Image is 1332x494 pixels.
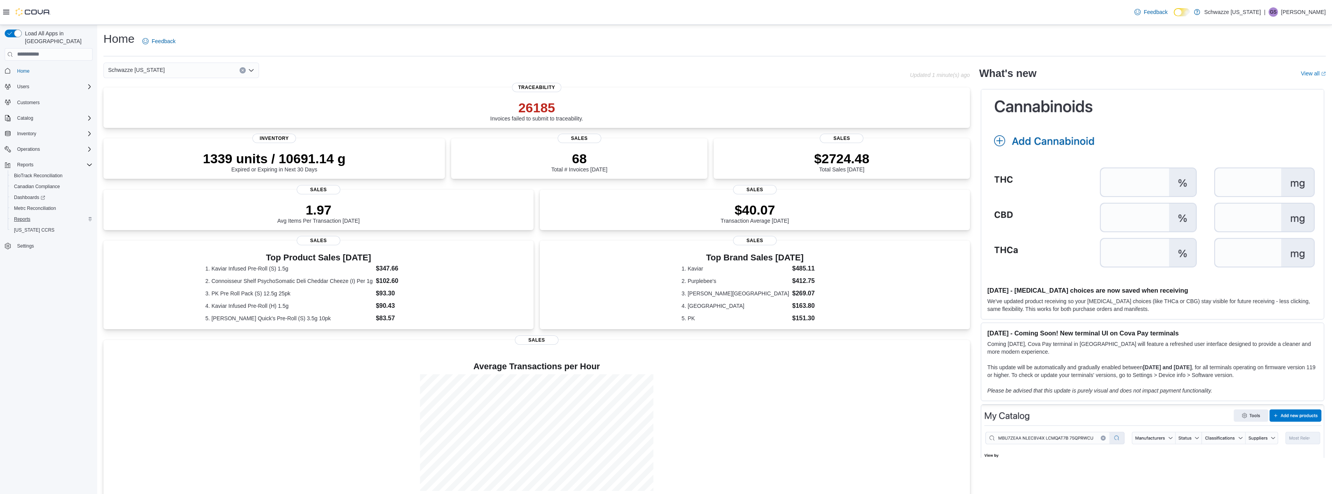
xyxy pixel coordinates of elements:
[490,100,583,115] p: 26185
[17,243,34,249] span: Settings
[1131,4,1171,20] a: Feedback
[14,241,93,251] span: Settings
[733,236,777,245] span: Sales
[721,202,789,224] div: Transaction Average [DATE]
[277,202,360,218] p: 1.97
[11,215,33,224] a: Reports
[558,134,601,143] span: Sales
[14,66,93,76] span: Home
[252,134,296,143] span: Inventory
[17,84,29,90] span: Users
[14,129,93,138] span: Inventory
[205,302,373,310] dt: 4. Kaviar Infused Pre-Roll (H) 1.5g
[277,202,360,224] div: Avg Items Per Transaction [DATE]
[682,253,828,262] h3: Top Brand Sales [DATE]
[376,264,431,273] dd: $347.66
[8,192,96,203] a: Dashboards
[14,216,30,222] span: Reports
[14,183,60,190] span: Canadian Compliance
[205,265,373,272] dt: 1. Kaviar Infused Pre-Roll (S) 1.5g
[682,314,789,322] dt: 5. PK
[11,171,66,180] a: BioTrack Reconciliation
[297,236,340,245] span: Sales
[682,290,789,297] dt: 3. [PERSON_NAME][GEOGRAPHIC_DATA]
[139,33,179,49] a: Feedback
[490,100,583,122] div: Invoices failed to submit to traceability.
[1270,7,1276,17] span: GS
[205,277,373,285] dt: 2. Connoisseur Shelf PsychoSomatic Deli Cheddar Cheeze (I) Per 1g
[14,98,93,107] span: Customers
[1174,8,1190,16] input: Dark Mode
[515,335,558,345] span: Sales
[8,203,96,214] button: Metrc Reconciliation
[682,265,789,272] dt: 1. Kaviar
[14,160,37,169] button: Reports
[11,182,93,191] span: Canadian Compliance
[2,113,96,124] button: Catalog
[1301,70,1326,77] a: View allExternal link
[152,37,175,45] span: Feedback
[792,301,828,311] dd: $163.80
[2,128,96,139] button: Inventory
[14,113,36,123] button: Catalog
[11,215,93,224] span: Reports
[11,225,58,235] a: [US_STATE] CCRS
[14,173,63,179] span: BioTrack Reconciliation
[17,115,33,121] span: Catalog
[14,160,93,169] span: Reports
[11,225,93,235] span: Washington CCRS
[8,170,96,181] button: BioTrack Reconciliation
[14,98,43,107] a: Customers
[987,297,1318,313] p: We've updated product receiving so your [MEDICAL_DATA] choices (like THCa or CBG) stay visible fo...
[721,202,789,218] p: $40.07
[2,240,96,251] button: Settings
[14,194,45,201] span: Dashboards
[910,72,970,78] p: Updated 1 minute(s) ago
[376,289,431,298] dd: $93.30
[814,151,870,166] p: $2724.48
[14,227,54,233] span: [US_STATE] CCRS
[512,83,561,92] span: Traceability
[11,193,48,202] a: Dashboards
[108,65,165,75] span: Schwazze [US_STATE]
[14,113,93,123] span: Catalog
[1144,8,1167,16] span: Feedback
[11,193,93,202] span: Dashboards
[987,363,1318,379] p: This update will be automatically and gradually enabled between , for all terminals operating on ...
[5,62,93,272] nav: Complex example
[987,286,1318,294] h3: [DATE] - [MEDICAL_DATA] choices are now saved when receiving
[682,302,789,310] dt: 4. [GEOGRAPHIC_DATA]
[551,151,607,166] p: 68
[376,314,431,323] dd: $83.57
[8,214,96,225] button: Reports
[17,131,36,137] span: Inventory
[14,241,37,251] a: Settings
[979,67,1036,80] h2: What's new
[22,30,93,45] span: Load All Apps in [GEOGRAPHIC_DATA]
[110,362,964,371] h4: Average Transactions per Hour
[2,81,96,92] button: Users
[11,182,63,191] a: Canadian Compliance
[14,82,32,91] button: Users
[11,204,93,213] span: Metrc Reconciliation
[103,31,135,47] h1: Home
[682,277,789,285] dt: 2. Purplebee's
[205,314,373,322] dt: 5. [PERSON_NAME] Quick's Pre-Roll (S) 3.5g 10pk
[11,171,93,180] span: BioTrack Reconciliation
[14,205,56,211] span: Metrc Reconciliation
[14,145,43,154] button: Operations
[376,301,431,311] dd: $90.43
[820,134,863,143] span: Sales
[17,146,40,152] span: Operations
[987,340,1318,356] p: Coming [DATE], Cova Pay terminal in [GEOGRAPHIC_DATA] will feature a refreshed user interface des...
[17,99,40,106] span: Customers
[8,181,96,192] button: Canadian Compliance
[14,82,93,91] span: Users
[376,276,431,286] dd: $102.60
[14,145,93,154] span: Operations
[205,290,373,297] dt: 3. PK Pre Roll Pack (S) 12.5g 25pk
[297,185,340,194] span: Sales
[240,67,246,73] button: Clear input
[551,151,607,173] div: Total # Invoices [DATE]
